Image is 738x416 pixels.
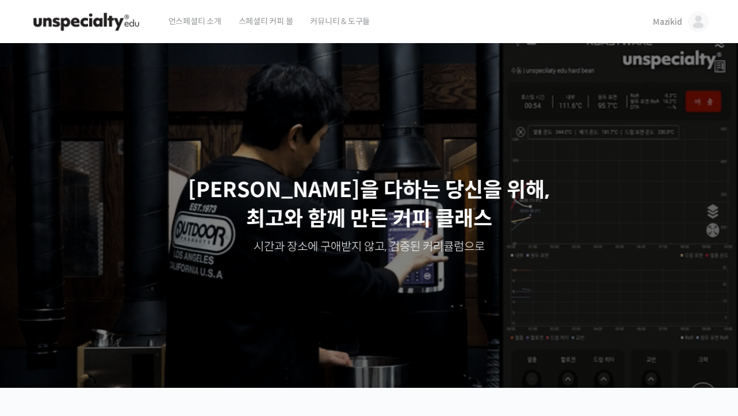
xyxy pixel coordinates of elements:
span: Mazikid [653,17,682,27]
p: [PERSON_NAME]을 다하는 당신을 위해, 최고와 함께 만든 커피 클래스 [11,176,726,234]
p: 시간과 장소에 구애받지 않고, 검증된 커리큘럼으로 [11,239,726,255]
